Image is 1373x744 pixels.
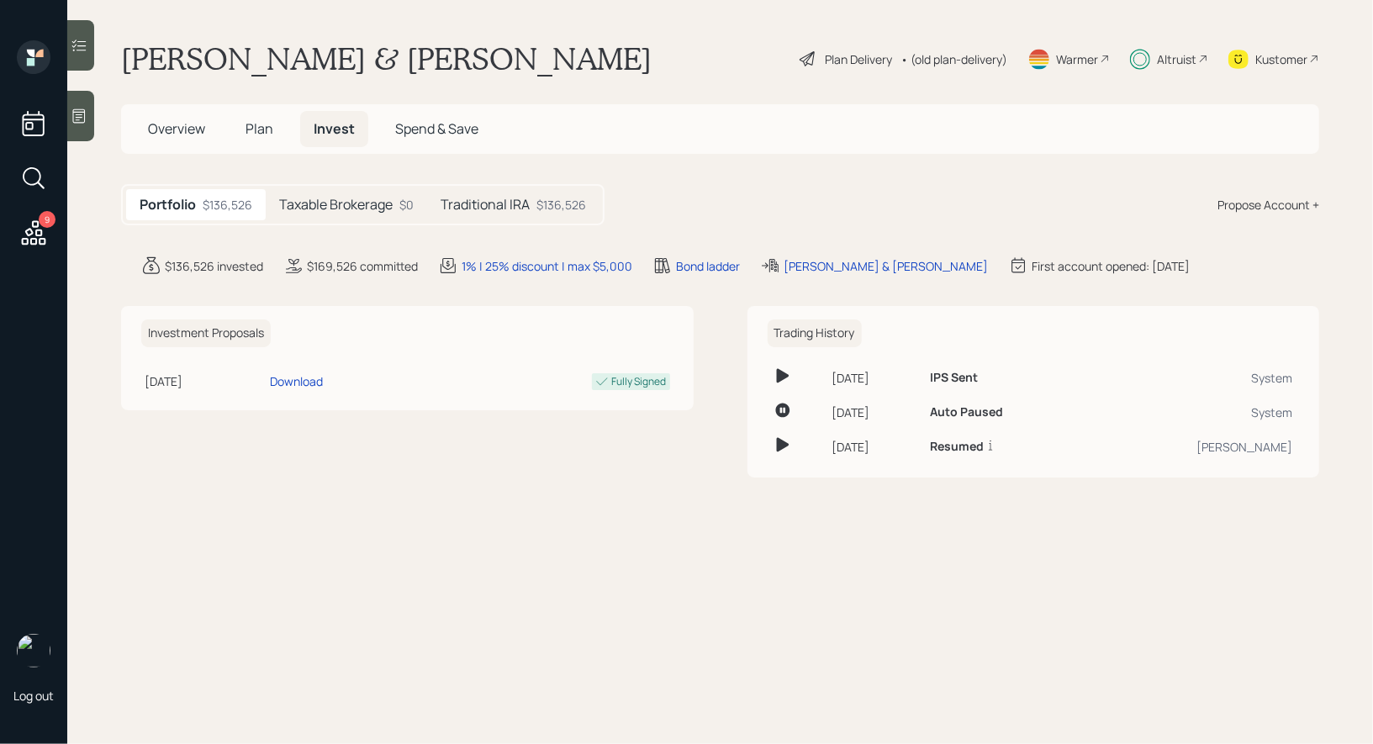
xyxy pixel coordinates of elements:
[279,197,393,213] h5: Taxable Brokerage
[141,319,271,347] h6: Investment Proposals
[165,257,263,275] div: $136,526 invested
[1096,369,1292,387] div: System
[536,196,586,214] div: $136,526
[676,257,740,275] div: Bond ladder
[832,438,917,456] div: [DATE]
[1255,50,1307,68] div: Kustomer
[399,196,414,214] div: $0
[441,197,530,213] h5: Traditional IRA
[246,119,273,138] span: Plan
[13,688,54,704] div: Log out
[148,119,205,138] span: Overview
[832,369,917,387] div: [DATE]
[784,257,988,275] div: [PERSON_NAME] & [PERSON_NAME]
[1096,404,1292,421] div: System
[1032,257,1190,275] div: First account opened: [DATE]
[140,197,196,213] h5: Portfolio
[1056,50,1098,68] div: Warmer
[1157,50,1196,68] div: Altruist
[930,371,978,385] h6: IPS Sent
[17,634,50,667] img: treva-nostdahl-headshot.png
[314,119,355,138] span: Invest
[39,211,55,228] div: 9
[768,319,862,347] h6: Trading History
[307,257,418,275] div: $169,526 committed
[395,119,478,138] span: Spend & Save
[900,50,1007,68] div: • (old plan-delivery)
[462,257,632,275] div: 1% | 25% discount | max $5,000
[1217,196,1319,214] div: Propose Account +
[825,50,892,68] div: Plan Delivery
[121,40,652,77] h1: [PERSON_NAME] & [PERSON_NAME]
[930,405,1003,419] h6: Auto Paused
[930,440,984,454] h6: Resumed
[145,372,263,390] div: [DATE]
[1096,438,1292,456] div: [PERSON_NAME]
[203,196,252,214] div: $136,526
[832,404,917,421] div: [DATE]
[612,374,667,389] div: Fully Signed
[270,372,323,390] div: Download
